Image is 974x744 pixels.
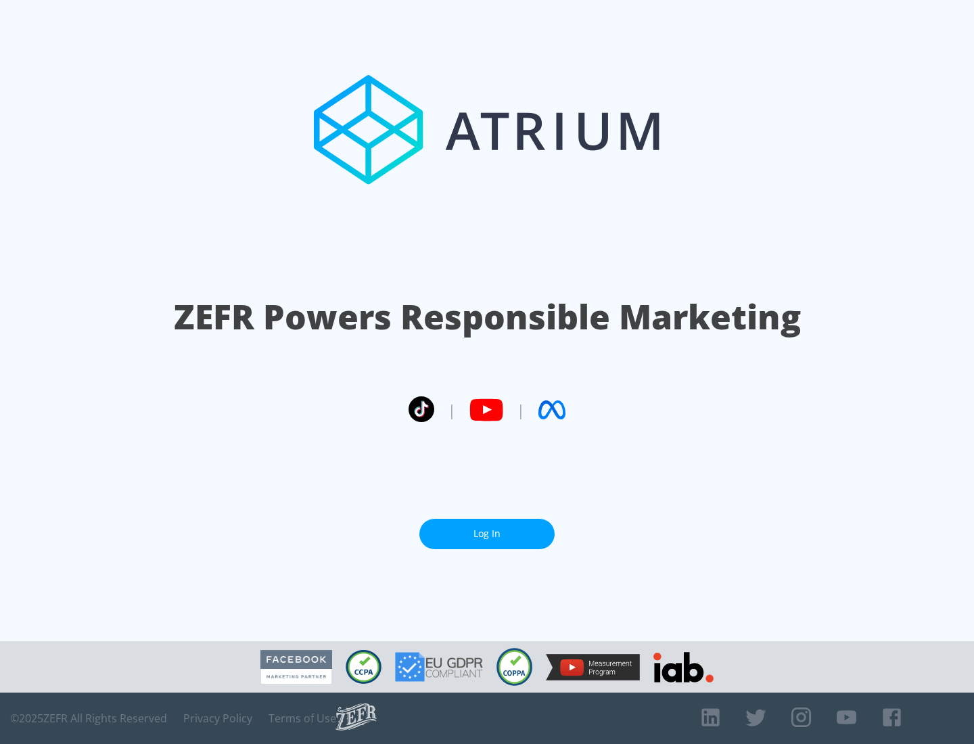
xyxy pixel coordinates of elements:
img: IAB [653,652,714,682]
img: CCPA Compliant [346,650,381,684]
img: GDPR Compliant [395,652,483,682]
span: © 2025 ZEFR All Rights Reserved [10,712,167,725]
span: | [517,400,525,420]
img: COPPA Compliant [496,648,532,686]
a: Log In [419,519,555,549]
h1: ZEFR Powers Responsible Marketing [174,294,801,340]
img: Facebook Marketing Partner [260,650,332,684]
img: YouTube Measurement Program [546,654,640,680]
span: | [448,400,456,420]
a: Terms of Use [269,712,336,725]
a: Privacy Policy [183,712,252,725]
